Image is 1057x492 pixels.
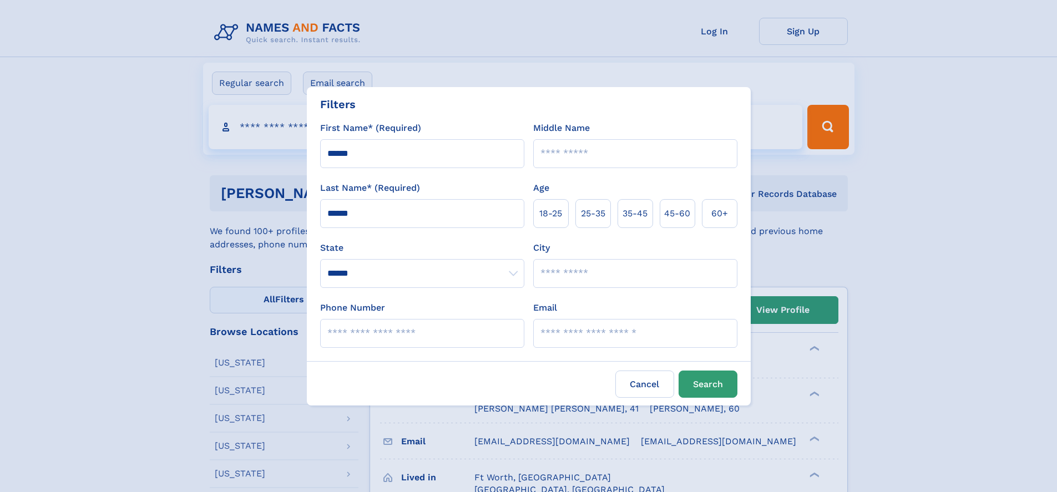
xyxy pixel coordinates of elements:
label: Email [533,301,557,315]
span: 18‑25 [539,207,562,220]
label: Cancel [615,371,674,398]
label: Last Name* (Required) [320,181,420,195]
label: City [533,241,550,255]
label: Middle Name [533,121,590,135]
span: 25‑35 [581,207,605,220]
label: State [320,241,524,255]
div: Filters [320,96,356,113]
button: Search [679,371,737,398]
label: First Name* (Required) [320,121,421,135]
span: 45‑60 [664,207,690,220]
label: Age [533,181,549,195]
span: 35‑45 [623,207,648,220]
label: Phone Number [320,301,385,315]
span: 60+ [711,207,728,220]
